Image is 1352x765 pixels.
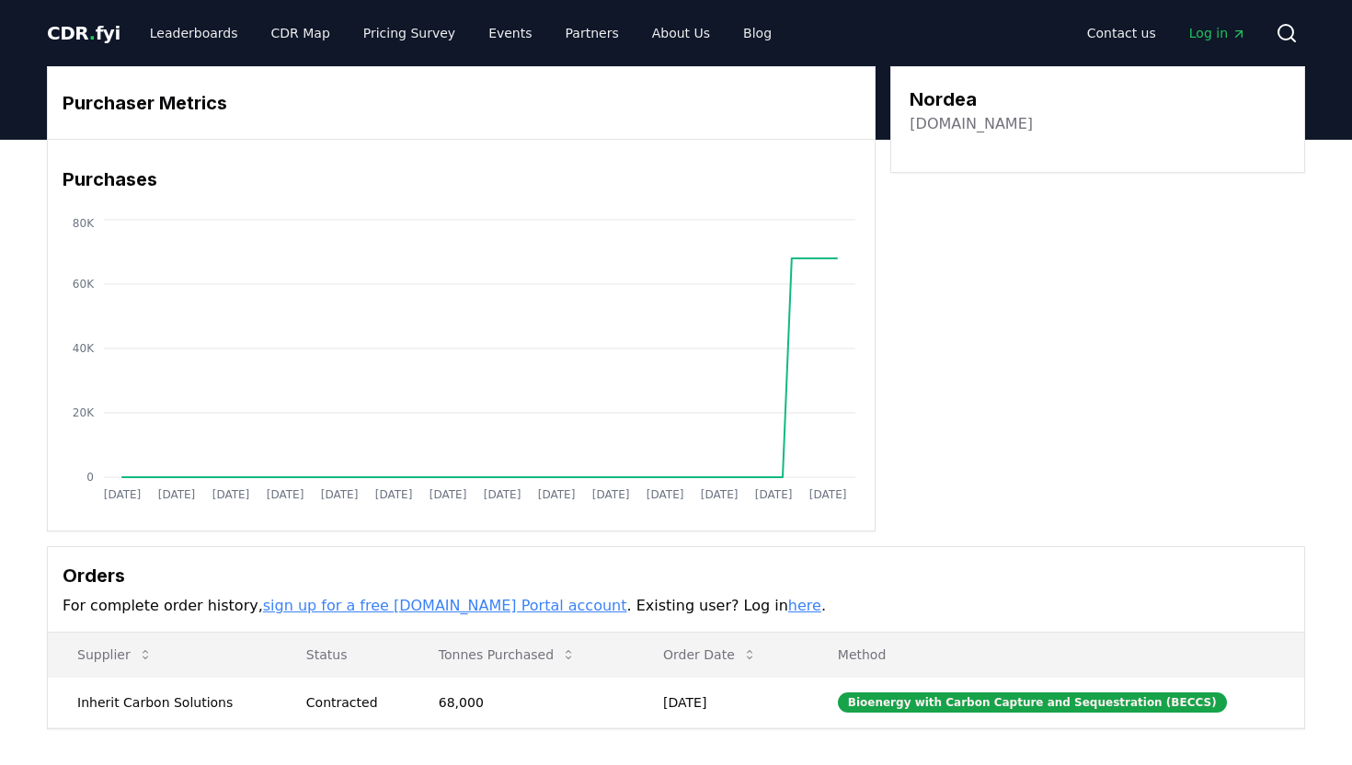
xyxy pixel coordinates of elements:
h3: Orders [63,562,1289,589]
td: Inherit Carbon Solutions [48,677,277,727]
button: Tonnes Purchased [424,636,590,673]
tspan: 80K [73,217,95,230]
tspan: [DATE] [484,488,521,501]
tspan: 0 [86,471,94,484]
tspan: [DATE] [375,488,413,501]
span: CDR fyi [47,22,120,44]
tspan: 40K [73,342,95,355]
tspan: [DATE] [809,488,847,501]
a: Contact us [1072,17,1171,50]
span: Log in [1189,24,1246,42]
p: For complete order history, . Existing user? Log in . [63,595,1289,617]
tspan: [DATE] [267,488,304,501]
tspan: 60K [73,278,95,291]
button: Supplier [63,636,167,673]
tspan: [DATE] [212,488,250,501]
a: About Us [637,17,725,50]
p: Status [292,645,395,664]
a: Partners [551,17,634,50]
td: 68,000 [409,677,634,727]
tspan: [DATE] [755,488,793,501]
a: Log in [1174,17,1261,50]
tspan: [DATE] [592,488,630,501]
a: Pricing Survey [349,17,470,50]
p: Method [823,645,1289,664]
nav: Main [1072,17,1261,50]
a: here [788,597,821,614]
span: . [89,22,96,44]
div: Contracted [306,693,395,712]
a: Leaderboards [135,17,253,50]
a: Events [474,17,546,50]
a: CDR.fyi [47,20,120,46]
div: Bioenergy with Carbon Capture and Sequestration (BECCS) [838,692,1227,713]
a: CDR Map [257,17,345,50]
a: Blog [728,17,786,50]
h3: Nordea [910,86,1033,113]
tspan: 20K [73,406,95,419]
tspan: [DATE] [538,488,576,501]
a: sign up for a free [DOMAIN_NAME] Portal account [263,597,627,614]
tspan: [DATE] [430,488,467,501]
tspan: [DATE] [647,488,684,501]
tspan: [DATE] [158,488,196,501]
nav: Main [135,17,786,50]
tspan: [DATE] [104,488,142,501]
h3: Purchaser Metrics [63,89,860,117]
tspan: [DATE] [701,488,739,501]
tspan: [DATE] [321,488,359,501]
a: [DOMAIN_NAME] [910,113,1033,135]
button: Order Date [648,636,772,673]
h3: Purchases [63,166,860,193]
td: [DATE] [634,677,808,727]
